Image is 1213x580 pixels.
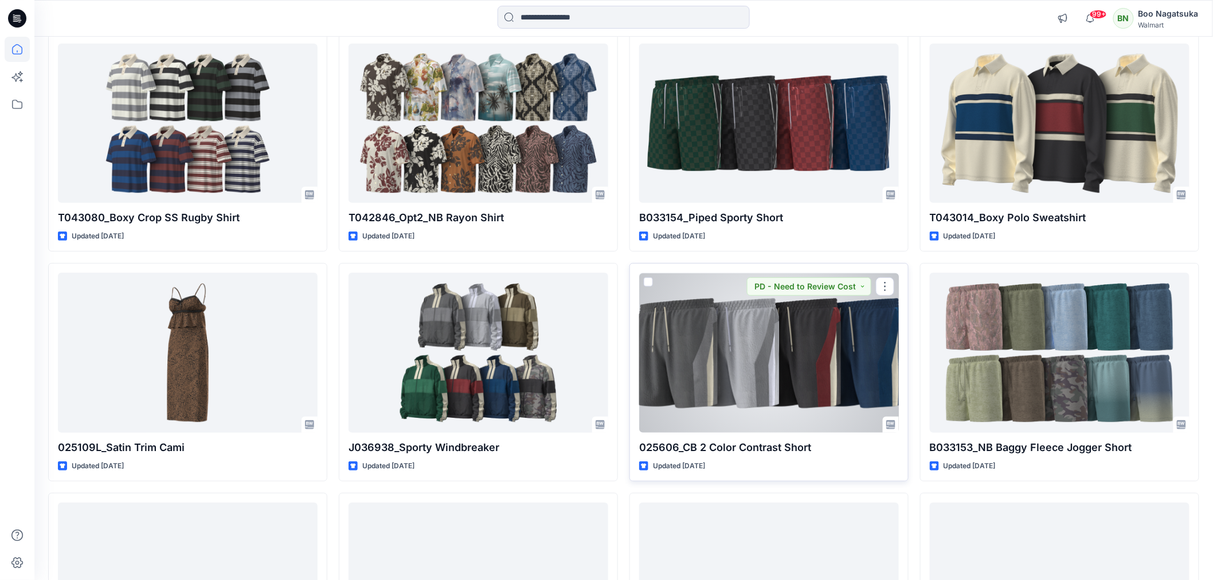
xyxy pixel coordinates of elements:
p: 025606_CB 2 Color Contrast Short [639,440,899,456]
span: 99+ [1090,10,1107,19]
p: T043014_Boxy Polo Sweatshirt [930,210,1189,226]
p: 025109L_Satin Trim Cami [58,440,318,456]
p: T043080_Boxy Crop SS Rugby Shirt [58,210,318,226]
a: T042846_Opt2_NB Rayon Shirt [349,44,608,203]
a: B033154_Piped Sporty Short [639,44,899,203]
p: Updated [DATE] [72,460,124,472]
p: B033154_Piped Sporty Short [639,210,899,226]
p: Updated [DATE] [944,460,996,472]
p: B033153_NB Baggy Fleece Jogger Short [930,440,1189,456]
p: Updated [DATE] [653,460,705,472]
p: Updated [DATE] [944,230,996,242]
a: B033153_NB Baggy Fleece Jogger Short [930,273,1189,432]
p: Updated [DATE] [653,230,705,242]
p: Updated [DATE] [362,230,414,242]
p: J036938_Sporty Windbreaker [349,440,608,456]
div: BN [1113,8,1134,29]
p: T042846_Opt2_NB Rayon Shirt [349,210,608,226]
div: Boo Nagatsuka [1138,7,1199,21]
a: 025606_CB 2 Color Contrast Short [639,273,899,432]
div: Walmart [1138,21,1199,29]
a: T043014_Boxy Polo Sweatshirt [930,44,1189,203]
p: Updated [DATE] [362,460,414,472]
a: J036938_Sporty Windbreaker [349,273,608,432]
p: Updated [DATE] [72,230,124,242]
a: T043080_Boxy Crop SS Rugby Shirt [58,44,318,203]
a: 025109L_Satin Trim Cami [58,273,318,432]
